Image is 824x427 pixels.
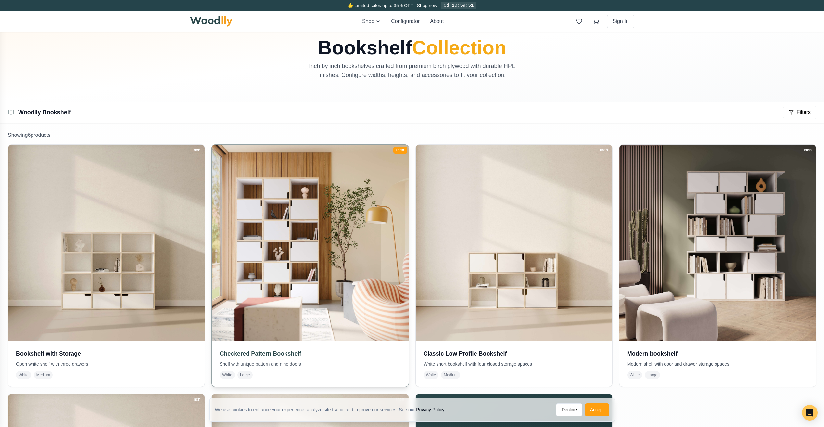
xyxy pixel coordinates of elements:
[424,371,439,379] span: White
[627,349,808,358] h3: Modern bookshelf
[424,349,604,358] h3: Classic Low Profile Bookshelf
[220,371,235,379] span: White
[645,371,660,379] span: Large
[801,147,815,154] div: Inch
[412,37,506,58] span: Collection
[393,147,407,154] div: Inch
[416,145,612,341] img: Classic Low Profile Bookshelf
[16,349,197,358] h3: Bookshelf with Storage
[585,403,609,416] button: Accept
[424,361,604,367] p: White short bookshelf with four closed storage spaces
[8,145,205,341] img: Bookshelf with Storage
[215,407,451,413] div: We use cookies to enhance your experience, analyze site traffic, and improve our services. See our .
[207,140,413,346] img: Checkered Pattern Bookshelf
[267,38,558,58] h1: Bookshelf
[393,396,407,403] div: Inch
[237,371,253,379] span: Large
[597,147,611,154] div: Inch
[34,371,53,379] span: Medium
[416,407,444,412] a: Privacy Policy
[556,403,582,416] button: Decline
[802,405,818,421] div: Open Intercom Messenger
[362,18,381,25] button: Shop
[8,131,816,139] p: Showing 6 product s
[18,109,71,116] a: Woodlly Bookshelf
[190,16,233,27] img: Woodlly
[220,349,400,358] h3: Checkered Pattern Bookshelf
[190,147,204,154] div: Inch
[417,3,437,8] a: Shop now
[441,2,476,9] div: 0d 10:59:51
[348,3,417,8] span: 🌟 Limited sales up to 35% OFF –
[16,361,197,367] p: Open white shelf with three drawers
[441,371,460,379] span: Medium
[607,15,634,28] button: Sign In
[430,18,444,25] button: About
[627,361,808,367] p: Modern shelf with door and drawer storage spaces
[303,61,521,80] p: Inch by inch bookshelves crafted from premium birch plywood with durable HPL finishes. Configure ...
[783,106,816,119] button: Filters
[220,361,400,367] p: Shelf with unique pattern and nine doors
[796,109,811,116] span: Filters
[16,371,31,379] span: White
[190,396,204,403] div: Inch
[619,145,816,341] img: Modern bookshelf
[391,18,420,25] button: Configurator
[627,371,642,379] span: White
